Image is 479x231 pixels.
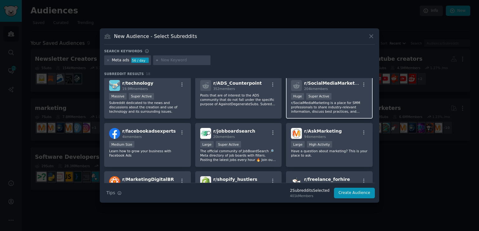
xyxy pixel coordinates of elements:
[304,81,362,86] span: r/ SocialMediaMarketing
[290,194,330,198] div: 401k Members
[200,128,211,139] img: jobboardsearch
[122,87,148,91] span: 19.9M members
[291,128,302,139] img: AskMarketing
[200,149,277,162] p: The official community of JobBoardSearch 🔎 Meta directory of job boards with filters. Posting the...
[109,141,134,148] div: Medium Size
[216,141,241,148] div: Super Active
[213,135,235,139] span: 20k members
[106,190,115,196] span: Tips
[291,149,368,158] p: Have a question about marketing? This is your place to ask.
[304,129,342,134] span: r/ AskMarketing
[122,135,142,139] span: 4k members
[304,87,328,91] span: 204k members
[200,141,214,148] div: Large
[304,135,326,139] span: 94k members
[112,58,129,63] div: Meta ads
[114,33,197,40] h3: New Audience - Select Subreddits
[161,58,208,63] input: New Keyword
[146,72,150,76] span: 18
[109,149,186,158] p: Learn how to grow your business with Facebook Ads
[213,129,255,134] span: r/ jobboardsearch
[213,87,235,91] span: 352 members
[307,141,332,148] div: High Activity
[131,58,149,63] div: 56 / day
[109,176,120,187] img: MarketingDigitalBR
[104,49,143,53] h3: Search keywords
[200,93,277,106] p: Posts that are of interest to the ADS community that do not fall under the specific purpose of Ag...
[291,176,302,187] img: freelance_forhire
[213,81,262,86] span: r/ ADS_Counterpoint
[334,188,375,198] button: Create Audience
[122,177,174,182] span: r/ MarketingDigitalBR
[291,101,368,114] p: r/SocialMediaMarketing is a place for SMM professionals to share industry-relevant information, d...
[109,128,120,139] img: facebookadsexperts
[129,93,154,100] div: Super Active
[122,129,176,134] span: r/ facebookadsexperts
[291,141,305,148] div: Large
[291,93,304,100] div: Huge
[104,72,144,76] span: Subreddit Results
[109,93,127,100] div: Massive
[109,80,120,91] img: technology
[104,187,124,198] button: Tips
[304,177,350,182] span: r/ freelance_forhire
[122,81,153,86] span: r/ technology
[213,177,257,182] span: r/ shopify_hustlers
[200,176,211,187] img: shopify_hustlers
[109,101,186,114] p: Subreddit dedicated to the news and discussions about the creation and use of technology and its ...
[306,93,331,100] div: Super Active
[290,188,330,194] div: 2 Subreddit s Selected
